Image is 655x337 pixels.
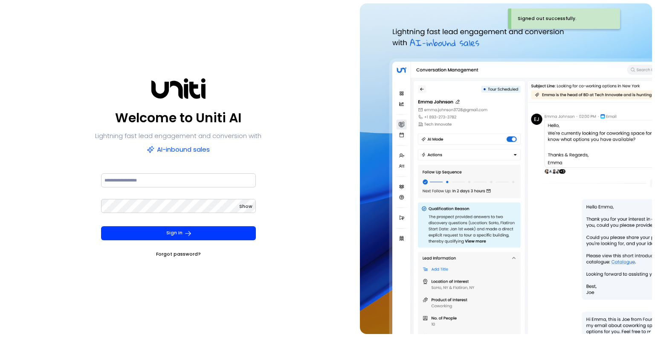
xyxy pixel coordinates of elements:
[101,226,256,240] button: Sign In
[518,15,577,22] div: Signed out successfully.
[239,202,252,211] button: Show
[147,144,210,156] p: AI-inbound sales
[156,250,201,259] a: Forgot password?
[239,203,252,210] span: Show
[115,108,241,128] p: Welcome to Uniti AI
[360,3,652,334] img: auth-hero.png
[95,130,261,142] p: Lightning fast lead engagement and conversion with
